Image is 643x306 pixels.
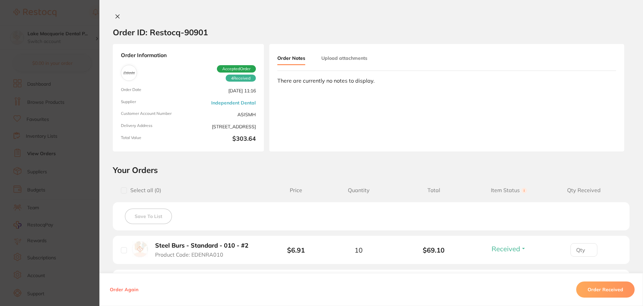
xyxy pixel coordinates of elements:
[576,281,635,298] button: Order Received
[108,287,140,293] button: Order Again
[127,187,161,193] span: Select all ( 0 )
[191,111,256,118] span: ASISMH
[121,52,256,59] strong: Order Information
[321,187,396,193] span: Quantity
[191,123,256,130] span: [STREET_ADDRESS]
[113,27,208,37] h2: Order ID: Restocq- 90901
[113,165,630,175] h2: Your Orders
[546,187,622,193] span: Qty Received
[287,246,305,254] b: $6.91
[121,123,186,130] span: Delivery Address
[121,99,186,106] span: Supplier
[132,241,148,257] img: Steel Burs - Standard - 010 - #2
[153,242,256,258] button: Steel Burs - Standard - 010 - #2 Product Code: EDENRA010
[155,242,248,249] b: Steel Burs - Standard - 010 - #2
[277,78,616,84] div: There are currently no notes to display.
[396,246,471,254] b: $69.10
[191,87,256,94] span: [DATE] 11:16
[471,187,547,193] span: Item Status
[121,111,186,118] span: Customer Account Number
[321,52,367,64] button: Upload attachments
[226,75,256,82] span: Received
[396,187,471,193] span: Total
[191,135,256,143] b: $303.64
[271,187,321,193] span: Price
[211,100,256,105] a: Independent Dental
[155,252,223,258] span: Product Code: EDENRA010
[217,65,256,73] span: Accepted Order
[121,135,186,143] span: Total Value
[355,246,363,254] span: 10
[277,52,305,65] button: Order Notes
[570,243,597,257] input: Qty
[492,245,520,253] span: Received
[121,87,186,94] span: Order Date
[490,245,528,253] button: Received
[125,209,172,224] button: Save To List
[123,67,135,79] img: Independent Dental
